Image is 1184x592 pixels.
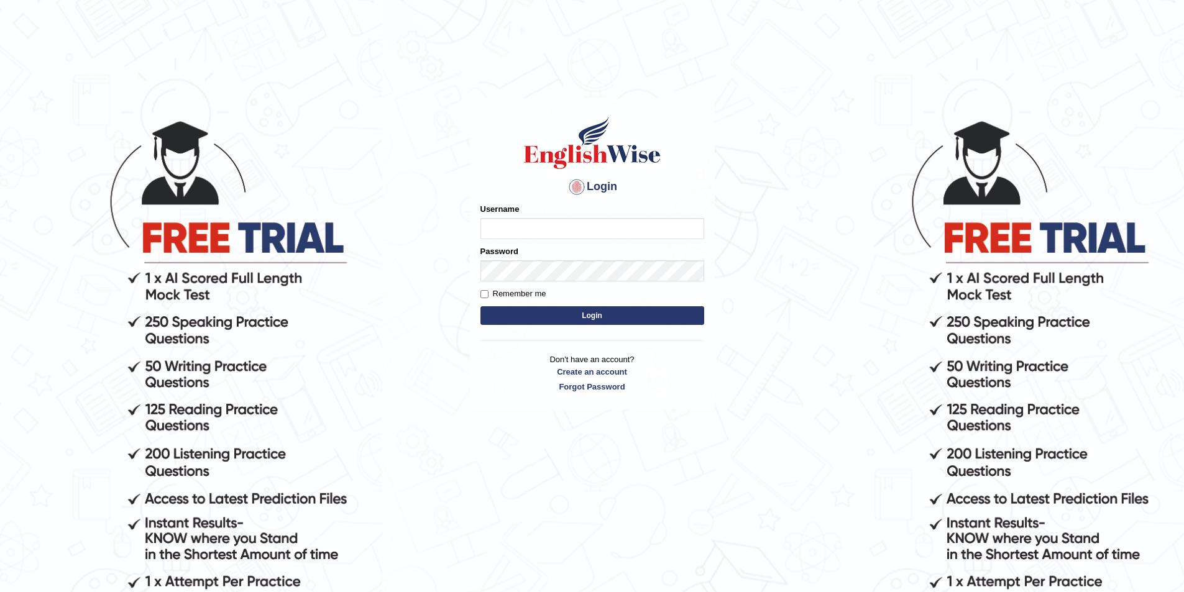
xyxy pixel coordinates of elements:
[480,203,520,215] label: Username
[480,288,546,300] label: Remember me
[480,306,704,325] button: Login
[480,381,704,393] a: Forgot Password
[480,245,518,257] label: Password
[521,115,663,171] img: Logo of English Wise sign in for intelligent practice with AI
[480,366,704,378] a: Create an account
[480,353,704,392] p: Don't have an account?
[480,290,489,298] input: Remember me
[480,177,704,197] h4: Login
